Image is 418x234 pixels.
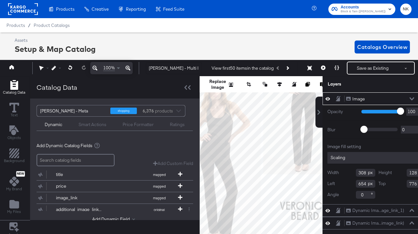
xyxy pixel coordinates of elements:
[37,181,193,192] div: pricemapped
[327,127,357,133] label: Blur
[305,82,310,87] svg: Copy image
[45,122,62,128] div: Dynamic
[34,23,70,28] a: Product Catalogs
[305,81,312,88] button: Copy image
[37,204,193,215] div: additional_image_link_1original
[3,198,25,216] button: Add Files
[212,65,274,71] div: View first 50 items in the catalog
[11,112,18,118] span: Text
[56,183,103,189] div: price
[92,6,109,12] span: Creative
[346,207,404,214] button: Dynamic Ima...age_link_1)
[320,81,326,88] button: Paste image
[341,9,386,14] span: Block & Tam ([PERSON_NAME])
[283,62,292,74] button: Next Product
[37,181,185,192] button: pricemapped
[331,155,345,160] span: Scaling
[103,65,115,71] span: 100%
[110,108,137,114] div: shopping
[5,101,23,120] button: Text
[7,209,21,214] span: My Files
[327,109,357,115] label: Opacity
[153,160,193,167] button: Add Custom Field
[2,170,26,193] button: NewMy Brand
[37,154,115,167] input: Search catalog fields
[141,172,177,177] span: mapped
[37,192,185,204] button: image_linkmapped
[37,143,93,149] span: Add Dynamic Catalog Fields
[6,186,22,192] span: My Brand
[352,207,404,214] div: Dynamic Ima...age_link_1)
[123,122,154,128] div: Price Formatter
[25,23,34,28] span: /
[328,81,394,87] div: Layers
[3,90,25,95] span: Catalog Data
[4,124,25,143] button: Add Text
[37,83,77,92] div: Catalog Data
[141,184,177,189] span: mapped
[56,206,103,213] div: additional_image_link_1
[229,82,233,87] svg: Remove background
[379,181,386,187] label: Top
[163,6,184,12] span: Feed Suite
[56,171,103,178] div: title
[92,216,137,222] button: Add Dynamic Field
[357,42,407,52] span: Catalogs Overview
[16,172,25,176] span: New
[37,192,193,204] div: image_linkmapped
[37,169,185,180] button: titlemapped
[4,158,25,163] span: Background
[347,62,398,74] button: Save as Existing
[355,41,410,53] button: Catalogs Overview
[141,207,177,212] span: original
[328,4,395,15] button: AccountsBlock & Tam ([PERSON_NAME])
[56,6,74,12] span: Products
[320,82,324,87] svg: Paste image
[346,96,365,102] button: Image
[7,135,21,140] span: Objects
[126,6,146,12] span: Reporting
[56,195,103,201] div: image_link
[403,6,409,13] span: NK
[327,192,339,198] label: Angle
[341,4,386,11] span: Accounts
[379,170,392,176] label: Height
[327,170,339,176] label: Width
[37,204,185,215] button: additional_image_link_1original
[40,105,105,116] div: [PERSON_NAME] - Meta
[327,181,335,187] label: Left
[141,196,177,200] span: mapped
[400,4,412,15] button: NK
[15,37,96,43] div: Assets
[352,96,365,102] div: Image
[352,220,404,226] div: Dynamic Ima...image_link)
[346,220,404,227] button: Dynamic Ima...image_link)
[6,23,25,28] span: Products
[79,122,106,128] div: Smart Actions
[209,81,226,88] button: Replace Image
[142,105,155,116] strong: 6,376
[15,43,96,54] div: Setup & Map Catalog
[37,169,193,180] div: titlemapped
[170,122,185,128] div: Ratings
[142,105,161,116] div: products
